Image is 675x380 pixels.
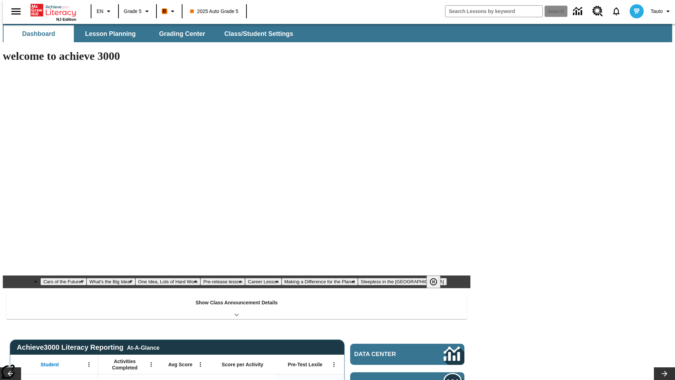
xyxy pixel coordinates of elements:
[159,5,180,18] button: Boost Class color is orange. Change class color
[200,278,245,285] button: Slide 4 Pre-release lesson
[350,344,464,365] a: Data Center
[75,25,146,42] button: Lesson Planning
[245,278,281,285] button: Slide 5 Career Lesson
[358,278,447,285] button: Slide 7 Sleepless in the Animal Kingdom
[86,278,135,285] button: Slide 2 What's the Big Idea?
[607,2,625,20] a: Notifications
[146,359,156,370] button: Open Menu
[6,295,467,319] div: Show Class Announcement Details
[569,2,588,21] a: Data Center
[147,25,217,42] button: Grading Center
[3,50,470,63] h1: welcome to achieve 3000
[97,8,103,15] span: EN
[219,25,299,42] button: Class/Student Settings
[282,278,358,285] button: Slide 6 Making a Difference for the Planet
[625,2,648,20] button: Select a new avatar
[3,24,672,42] div: SubNavbar
[630,4,644,18] img: avatar image
[56,17,76,21] span: NJ Edition
[31,3,76,17] a: Home
[124,8,142,15] span: Grade 5
[329,359,339,370] button: Open Menu
[102,358,148,371] span: Activities Completed
[40,361,59,368] span: Student
[135,278,200,285] button: Slide 3 One Idea, Lots of Hard Work
[445,6,542,17] input: search field
[648,5,675,18] button: Profile/Settings
[651,8,663,15] span: Tauto
[84,359,94,370] button: Open Menu
[588,2,607,21] a: Resource Center, Will open in new tab
[222,361,264,368] span: Score per Activity
[3,25,300,42] div: SubNavbar
[195,359,206,370] button: Open Menu
[6,1,26,22] button: Open side menu
[31,2,76,21] div: Home
[168,361,192,368] span: Avg Score
[17,343,160,351] span: Achieve3000 Literacy Reporting
[426,275,448,288] div: Pause
[354,351,420,358] span: Data Center
[288,361,323,368] span: Pre-Test Lexile
[163,7,166,15] span: B
[190,8,239,15] span: 2025 Auto Grade 5
[40,278,86,285] button: Slide 1 Cars of the Future?
[654,367,675,380] button: Lesson carousel, Next
[426,275,441,288] button: Pause
[4,25,74,42] button: Dashboard
[195,299,278,306] p: Show Class Announcement Details
[121,5,154,18] button: Grade: Grade 5, Select a grade
[127,343,159,351] div: At-A-Glance
[94,5,116,18] button: Language: EN, Select a language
